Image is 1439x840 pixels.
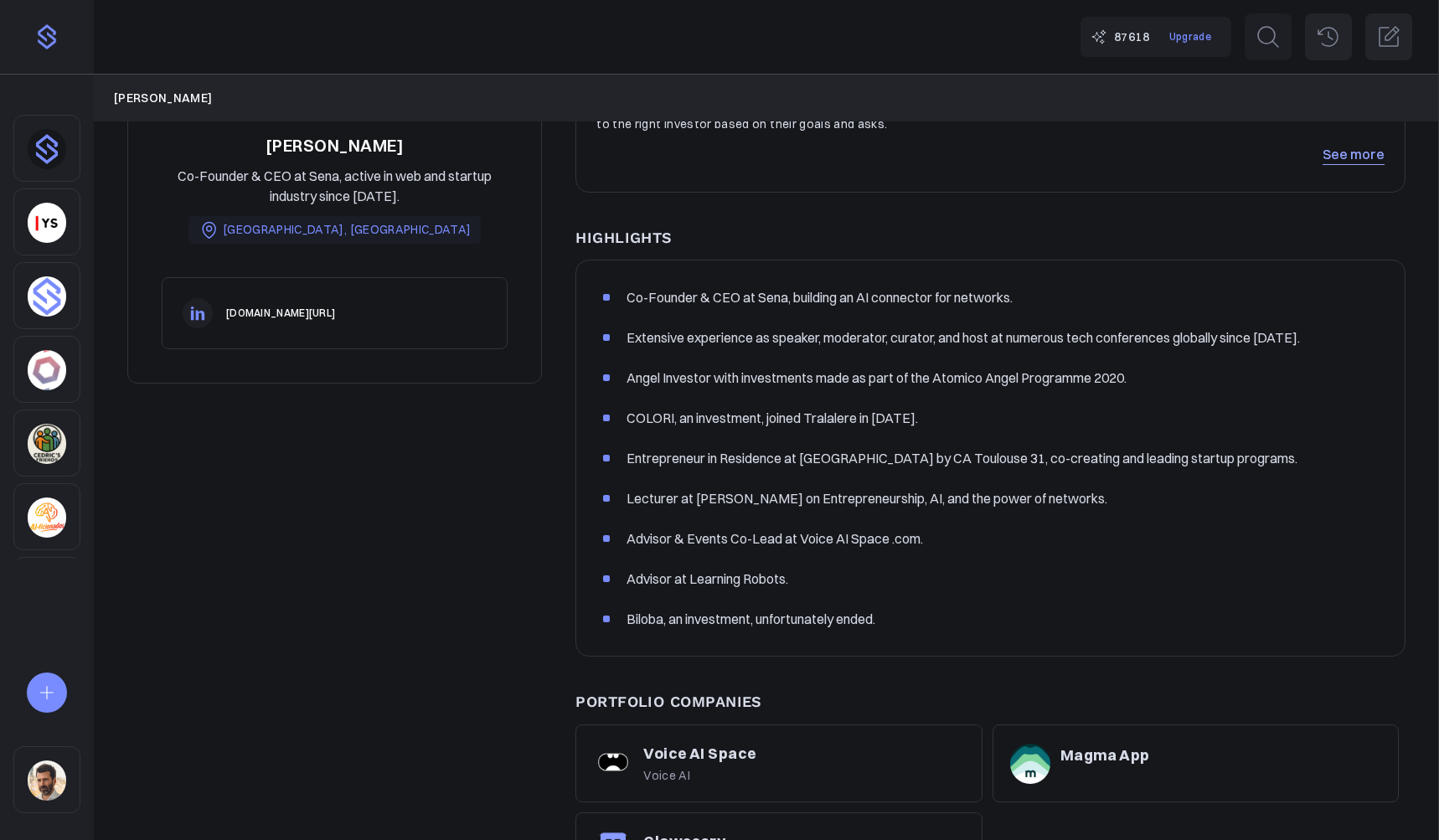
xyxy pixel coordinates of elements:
p: Extensive experience as speaker, moderator, curator, and host at numerous tech conferences global... [627,327,1300,348]
a: Voice AI Space Voice AI [593,742,756,785]
p: Biloba, an investment, unfortunately ended. [627,609,875,629]
img: h43bkvsr5et7tm34izh0kwce423c [593,742,633,782]
a: Magma App [1010,744,1150,784]
p: [GEOGRAPHIC_DATA], [GEOGRAPHIC_DATA] [223,220,472,239]
span: 87618 [1114,28,1149,46]
h4: PORTFOLIO COMPANIES [575,690,1405,714]
p: Advisor & Events Co-Lead at Voice AI Space .com. [627,528,923,549]
img: magma.app [1010,744,1050,784]
img: 3pj2efuqyeig3cua8agrd6atck9r [28,424,66,464]
h3: Magma App [1060,744,1150,768]
img: 4hc3xb4og75h35779zhp6duy5ffo [28,350,66,390]
a: See more [1323,144,1385,164]
img: 4sptar4mobdn0q43dsu7jy32kx6j [28,276,66,317]
img: 2jp1kfh9ib76c04m8niqu4f45e0u [28,497,66,538]
img: purple-logo-18f04229334c5639164ff563510a1dba46e1211543e89c7069427642f6c28bac.png [34,23,60,50]
p: COLORI, an investment, joined Tralalere in [DATE]. [627,408,918,428]
a: [DOMAIN_NAME][URL] [226,305,335,321]
p: Highlights [575,226,1405,250]
p: [PERSON_NAME] [266,132,405,159]
p: Advisor at Learning Robots. [627,569,788,589]
p: Co-Founder & CEO at Sena, building an AI connector for networks. [627,287,1013,307]
p: Entrepreneur in Residence at [GEOGRAPHIC_DATA] by CA Toulouse 31, co-creating and leading startup... [627,448,1297,468]
a: [PERSON_NAME] [114,89,213,107]
p: Lecturer at [PERSON_NAME] on Entrepreneurship, AI, and the power of networks. [627,488,1107,508]
img: sqr4epb0z8e5jm577i6jxqftq3ng [28,760,66,801]
p: Voice AI [643,766,756,785]
img: yorkseed.co [28,203,66,243]
img: dhnou9yomun9587rl8johsq6w6vr [28,129,66,169]
p: Angel Investor with investments made as part of the Atomico Angel Programme 2020. [627,368,1127,388]
nav: Breadcrumb [114,89,1419,107]
h3: Voice AI Space [643,742,756,766]
p: Co-Founder & CEO at Sena, active in web and startup industry since [DATE]. [162,166,508,206]
a: Upgrade [1159,23,1221,49]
